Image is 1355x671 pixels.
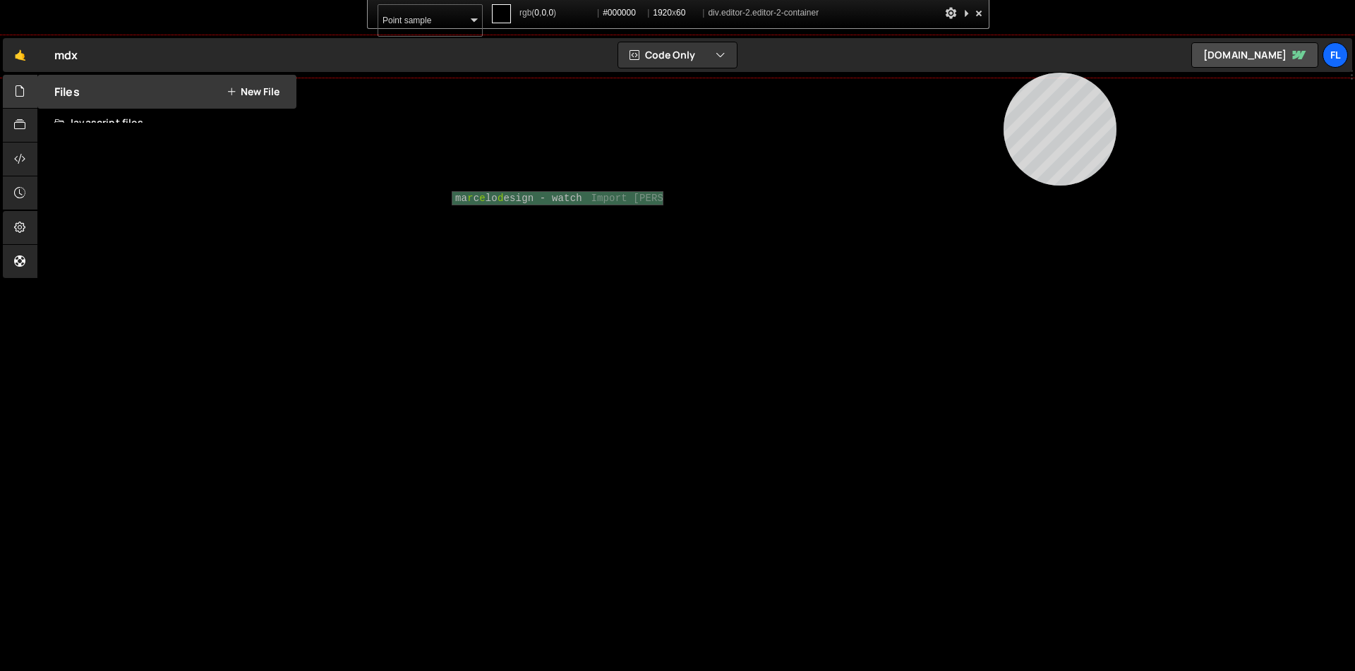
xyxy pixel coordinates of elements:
[54,84,80,99] h2: Files
[37,109,296,137] div: Javascript files
[519,4,594,22] span: rgb( , , )
[3,38,37,72] a: 🤙
[548,8,553,18] span: 0
[54,47,78,64] div: mdx
[676,8,685,18] span: 60
[719,8,819,18] span: .editor-2.editor-2-container
[1191,42,1318,68] a: [DOMAIN_NAME]
[534,8,539,18] span: 0
[618,42,737,68] button: Code Only
[972,4,986,22] div: Close and Stop Picking
[944,4,958,22] div: Options
[603,4,644,22] span: #000000
[653,8,672,18] span: 1920
[541,8,546,18] span: 0
[227,86,279,97] button: New File
[960,4,972,22] div: Collapse This Panel
[647,8,649,18] span: |
[702,8,704,18] span: |
[708,4,819,22] span: div
[1323,42,1348,68] a: fl
[597,8,599,18] span: |
[653,4,699,22] span: x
